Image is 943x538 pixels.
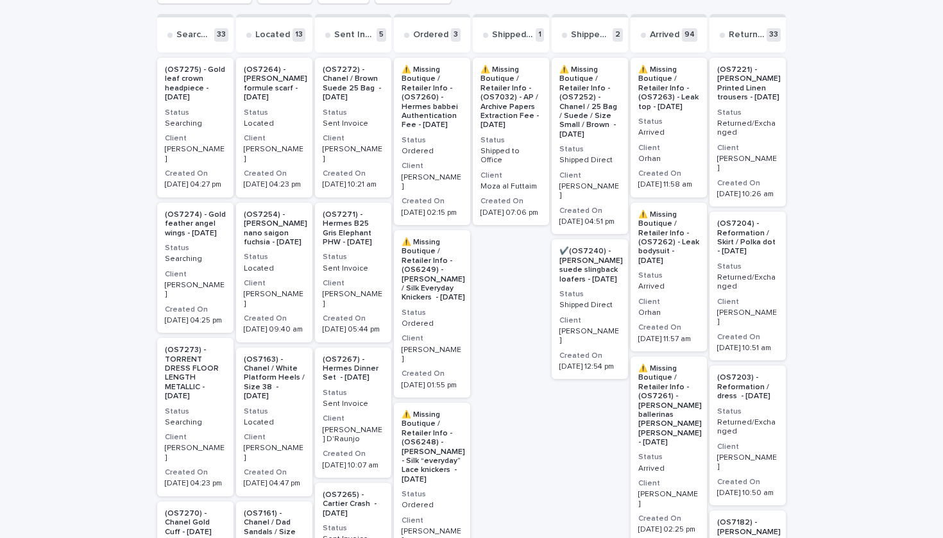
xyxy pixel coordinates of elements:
[717,418,778,437] p: Returned/Exchanged
[402,319,463,328] p: Ordered
[323,180,384,189] p: [DATE] 10:21 am
[323,449,384,459] h3: Created On
[473,58,549,225] div: ⚠️ Missing Boutique / Retailer Info - (OS7032) - AP / Archive Papers Extraction Fee - [DATE]Statu...
[717,155,778,173] p: [PERSON_NAME]
[638,117,699,127] h3: Status
[244,119,305,128] p: Located
[165,346,226,401] p: (OS7273) - TORRENT DRESS FLOOR LENGTH METALLIC - [DATE]
[559,171,620,181] h3: Client
[402,489,463,500] h3: Status
[717,477,778,487] h3: Created On
[402,173,463,192] p: [PERSON_NAME]
[729,29,764,40] p: Returned/Exchanged
[480,208,541,217] p: [DATE] 07:06 pm
[165,479,226,488] p: [DATE] 04:23 pm
[244,264,305,273] p: Located
[394,230,470,398] a: ⚠️ Missing Boutique / Retailer Info - (OS6249) - [PERSON_NAME] / Silk Everyday Knickers - [DATE]S...
[717,219,778,256] p: (OS7204) - Reformation / Skirt / Polka dot - [DATE]
[165,316,226,325] p: [DATE] 04:25 pm
[402,135,463,146] h3: Status
[315,348,391,478] div: (OS7267) - Hermes Dinner Set - [DATE]StatusSent InvoiceClient[PERSON_NAME] D'RaunjoCreated On[DAT...
[717,297,778,307] h3: Client
[255,29,290,40] p: Located
[638,65,699,112] p: ⚠️ Missing Boutique / Retailer Info - (OS7263) - Leak top - [DATE]
[323,119,384,128] p: Sent Invoice
[165,305,226,315] h3: Created On
[717,65,781,103] p: (OS7221) - [PERSON_NAME] Printed Linen trousers - [DATE]
[315,58,391,198] a: (OS7272) - Chanel / Brown Suede 25 Bag - [DATE]StatusSent InvoiceClient[PERSON_NAME]Created On[DA...
[638,335,699,344] p: [DATE] 11:57 am
[638,364,702,448] p: ⚠️ Missing Boutique / Retailer Info - (OS7261) - [PERSON_NAME] ballerinas [PERSON_NAME] [PERSON_N...
[244,180,305,189] p: [DATE] 04:23 pm
[165,145,226,164] p: [PERSON_NAME]
[717,442,778,452] h3: Client
[236,348,312,496] a: (OS7163) - Chanel / White Platform Heels / Size 38 - [DATE]StatusLocatedClient[PERSON_NAME]Create...
[165,444,226,462] p: [PERSON_NAME]
[402,208,463,217] p: [DATE] 02:15 pm
[165,65,226,103] p: (OS7275) - Gold leaf crown headpiece - [DATE]
[165,432,226,442] h3: Client
[236,203,312,342] a: (OS7254) - [PERSON_NAME] nano saigon fuchsia - [DATE]StatusLocatedClient[PERSON_NAME]Created On[D...
[244,444,305,462] p: [PERSON_NAME]
[323,264,384,273] p: Sent Invoice
[638,464,699,473] p: Arrived
[559,327,620,346] p: [PERSON_NAME]
[293,28,305,42] p: 13
[323,355,384,383] p: (OS7267) - Hermes Dinner Set - [DATE]
[709,58,786,206] div: (OS7221) - [PERSON_NAME] Printed Linen trousers - [DATE]StatusReturned/ExchangedClient[PERSON_NAM...
[480,65,541,130] p: ⚠️ Missing Boutique / Retailer Info - (OS7032) - AP / Archive Papers Extraction Fee - [DATE]
[638,478,699,489] h3: Client
[165,243,226,253] h3: Status
[451,28,461,42] p: 3
[394,58,470,225] a: ⚠️ Missing Boutique / Retailer Info - (OS7260) - Hermes babbei Authentication Fee - [DATE]StatusO...
[244,314,305,324] h3: Created On
[157,203,234,333] a: (OS7274) - Gold feather angel wings - [DATE]StatusSearchingClient[PERSON_NAME]Created On[DATE] 04...
[480,196,541,206] h3: Created On
[559,289,620,299] h3: Status
[323,399,384,408] p: Sent Invoice
[552,58,628,234] div: ⚠️ Missing Boutique / Retailer Info - (OS7252) - Chanel / 25 Bag / Suede / Size Small / Brown - [...
[638,271,699,281] h3: Status
[165,509,226,537] p: (OS7270) - Chanel Gold Cuff - [DATE]
[709,366,786,505] div: (OS7203) - Reformation / dress - [DATE]StatusReturned/ExchangedClient[PERSON_NAME]Created On[DATE...
[176,29,212,40] p: Searching
[717,190,778,199] p: [DATE] 10:26 am
[638,323,699,333] h3: Created On
[536,28,544,42] p: 1
[244,325,305,334] p: [DATE] 09:40 am
[402,147,463,156] p: Ordered
[638,514,699,524] h3: Created On
[165,255,226,264] p: Searching
[244,133,305,144] h3: Client
[244,290,305,308] p: [PERSON_NAME]
[244,278,305,289] h3: Client
[157,338,234,496] a: (OS7273) - TORRENT DRESS FLOOR LENGTH METALLIC - [DATE]StatusSearchingClient[PERSON_NAME]Created ...
[613,28,623,42] p: 2
[638,525,699,534] p: [DATE] 02:25 pm
[717,108,778,118] h3: Status
[165,119,226,128] p: Searching
[402,333,463,344] h3: Client
[323,325,384,334] p: [DATE] 05:44 pm
[552,239,628,379] div: ✔️(OS7240) - [PERSON_NAME] suede slingback loafers - [DATE]StatusShipped DirectClient[PERSON_NAME...
[402,346,463,364] p: [PERSON_NAME]
[638,297,699,307] h3: Client
[631,203,707,351] a: ⚠️ Missing Boutique / Retailer Info - (OS7262) - Leak bodysuit - [DATE]StatusArrivedClientOrhanCr...
[157,58,234,198] a: (OS7275) - Gold leaf crown headpiece - [DATE]StatusSearchingClient[PERSON_NAME]Created On[DATE] 0...
[709,212,786,360] div: (OS7204) - Reformation / Skirt / Polka dot - [DATE]StatusReturned/ExchangedClient[PERSON_NAME]Cre...
[717,407,778,417] h3: Status
[244,108,305,118] h3: Status
[638,169,699,179] h3: Created On
[402,238,465,303] p: ⚠️ Missing Boutique / Retailer Info - (OS6249) - [PERSON_NAME] / Silk Everyday Knickers - [DATE]
[559,301,620,310] p: Shipped Direct
[323,290,384,308] p: [PERSON_NAME]
[165,133,226,144] h3: Client
[631,58,707,198] a: ⚠️ Missing Boutique / Retailer Info - (OS7263) - Leak top - [DATE]StatusArrivedClientOrhanCreated...
[323,314,384,324] h3: Created On
[377,28,386,42] p: 5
